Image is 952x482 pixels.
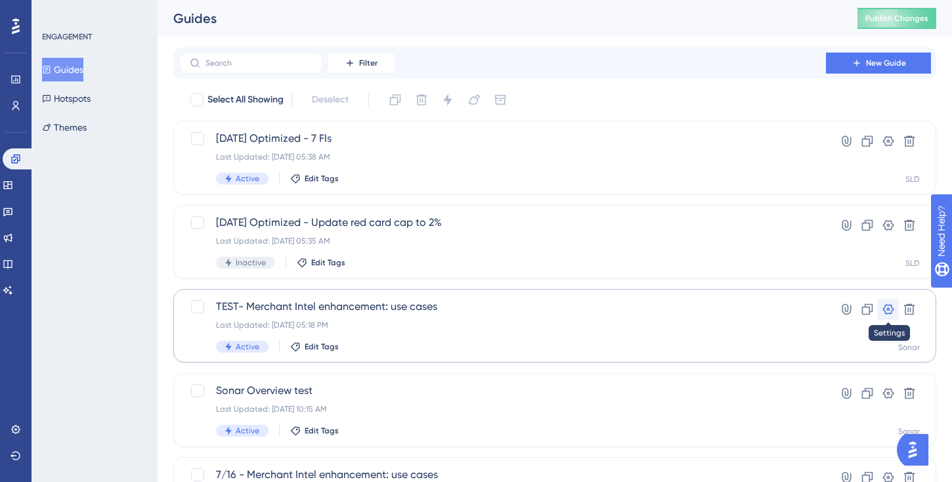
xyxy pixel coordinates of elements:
[857,8,936,29] button: Publish Changes
[216,131,789,146] span: [DATE] Optimized - 7 FIs
[300,88,360,112] button: Deselect
[905,258,920,269] div: SLD
[42,87,91,110] button: Hotspots
[236,426,259,436] span: Active
[312,92,349,108] span: Deselect
[42,32,92,42] div: ENGAGEMENT
[207,92,284,108] span: Select All Showing
[216,299,789,315] span: TEST- Merchant Intel enhancement: use cases
[305,426,339,436] span: Edit Tags
[826,53,931,74] button: New Guide
[236,173,259,184] span: Active
[866,58,906,68] span: New Guide
[328,53,394,74] button: Filter
[305,173,339,184] span: Edit Tags
[897,430,936,470] iframe: UserGuiding AI Assistant Launcher
[216,152,789,162] div: Last Updated: [DATE] 05:38 AM
[297,257,345,268] button: Edit Tags
[865,13,928,24] span: Publish Changes
[905,174,920,185] div: SLD
[206,58,312,68] input: Search
[236,257,266,268] span: Inactive
[31,3,82,19] span: Need Help?
[216,320,789,330] div: Last Updated: [DATE] 05:18 PM
[236,341,259,352] span: Active
[290,173,339,184] button: Edit Tags
[311,257,345,268] span: Edit Tags
[216,236,789,246] div: Last Updated: [DATE] 05:35 AM
[173,9,825,28] div: Guides
[290,341,339,352] button: Edit Tags
[216,383,789,399] span: Sonar Overview test
[305,341,339,352] span: Edit Tags
[359,58,378,68] span: Filter
[898,426,920,437] div: Sonar
[216,215,789,230] span: [DATE] Optimized - Update red card cap to 2%
[898,342,920,353] div: Sonar
[290,426,339,436] button: Edit Tags
[216,404,789,414] div: Last Updated: [DATE] 10:15 AM
[42,58,83,81] button: Guides
[42,116,87,139] button: Themes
